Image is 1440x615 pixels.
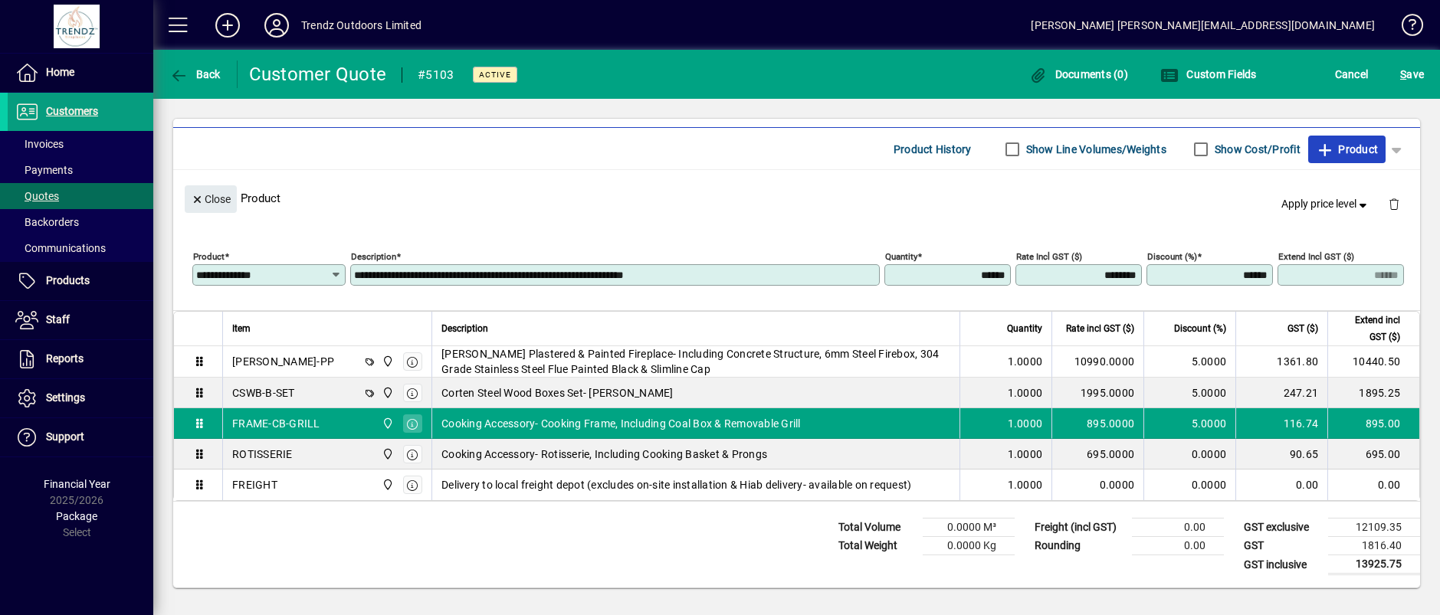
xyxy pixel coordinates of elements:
[1328,555,1420,574] td: 13925.75
[1066,320,1134,337] span: Rate incl GST ($)
[1376,197,1412,211] app-page-header-button: Delete
[15,242,106,254] span: Communications
[441,477,911,492] span: Delivery to local freight depot (excludes on-site installation & Hiab delivery- available on requ...
[252,11,301,39] button: Profile
[1007,320,1042,337] span: Quantity
[1031,13,1375,38] div: [PERSON_NAME] [PERSON_NAME][EMAIL_ADDRESS][DOMAIN_NAME]
[1390,3,1421,53] a: Knowledge Base
[1008,416,1043,431] span: 1.0000
[232,385,295,401] div: CSWB-B-SET
[1143,469,1235,500] td: 0.0000
[232,416,320,431] div: FRAME-CB-GRILL
[1400,62,1424,87] span: ave
[923,518,1015,537] td: 0.0000 M³
[378,446,395,463] span: New Plymouth
[203,11,252,39] button: Add
[1278,251,1354,262] mat-label: Extend incl GST ($)
[1235,439,1327,469] td: 90.65
[1327,346,1419,378] td: 10440.50
[441,320,488,337] span: Description
[8,131,153,157] a: Invoices
[378,353,395,370] span: New Plymouth
[1027,537,1132,555] td: Rounding
[1400,68,1406,80] span: S
[1337,312,1400,345] span: Extend incl GST ($)
[1143,439,1235,469] td: 0.0000
[441,447,767,462] span: Cooking Accessory- Rotisserie, Including Cooking Basket & Prongs
[8,235,153,261] a: Communications
[1156,61,1261,88] button: Custom Fields
[831,518,923,537] td: Total Volume
[1235,378,1327,408] td: 247.21
[15,138,64,150] span: Invoices
[1027,518,1132,537] td: Freight (incl GST)
[1008,354,1043,369] span: 1.0000
[193,251,225,262] mat-label: Product
[885,251,917,262] mat-label: Quantity
[46,66,74,78] span: Home
[8,379,153,417] a: Settings
[441,346,950,377] span: [PERSON_NAME] Plastered & Painted Fireplace- Including Concrete Structure, 6mm Steel Firebox, 304...
[46,105,98,117] span: Customers
[249,62,387,87] div: Customer Quote
[181,191,241,205] app-page-header-button: Close
[232,477,277,492] div: FREIGHT
[1235,469,1327,500] td: 0.00
[153,61,238,88] app-page-header-button: Back
[1396,61,1428,88] button: Save
[1143,378,1235,408] td: 5.0000
[15,190,59,202] span: Quotes
[1174,320,1226,337] span: Discount (%)
[479,70,511,80] span: Active
[1327,469,1419,500] td: 0.00
[1236,555,1328,574] td: GST inclusive
[1281,196,1370,212] span: Apply price level
[1331,61,1373,88] button: Cancel
[166,61,225,88] button: Back
[1328,518,1420,537] td: 12109.35
[1327,378,1419,408] td: 1895.25
[1327,408,1419,439] td: 895.00
[378,415,395,432] span: New Plymouth
[1235,408,1327,439] td: 116.74
[1061,416,1134,431] div: 895.0000
[1061,354,1134,369] div: 10990.0000
[46,430,84,443] span: Support
[232,320,251,337] span: Item
[1016,251,1082,262] mat-label: Rate incl GST ($)
[378,476,395,493] span: New Plymouth
[831,537,923,555] td: Total Weight
[191,187,231,212] span: Close
[418,63,454,87] div: #5103
[1008,447,1043,462] span: 1.0000
[173,170,1420,226] div: Product
[301,13,422,38] div: Trendz Outdoors Limited
[8,157,153,183] a: Payments
[169,68,221,80] span: Back
[1376,185,1412,222] button: Delete
[1132,518,1224,537] td: 0.00
[1308,136,1386,163] button: Product
[1143,346,1235,378] td: 5.0000
[887,136,978,163] button: Product History
[8,301,153,339] a: Staff
[8,262,153,300] a: Products
[1132,537,1224,555] td: 0.00
[1061,477,1134,492] div: 0.0000
[1275,191,1376,218] button: Apply price level
[1023,142,1166,157] label: Show Line Volumes/Weights
[232,354,334,369] div: [PERSON_NAME]-PP
[894,137,972,162] span: Product History
[1327,439,1419,469] td: 695.00
[15,164,73,176] span: Payments
[44,478,110,490] span: Financial Year
[1143,408,1235,439] td: 5.0000
[56,510,97,522] span: Package
[1025,61,1132,88] button: Documents (0)
[46,352,84,365] span: Reports
[1061,447,1134,462] div: 695.0000
[1212,142,1301,157] label: Show Cost/Profit
[8,209,153,235] a: Backorders
[1061,385,1134,401] div: 1995.0000
[46,391,85,404] span: Settings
